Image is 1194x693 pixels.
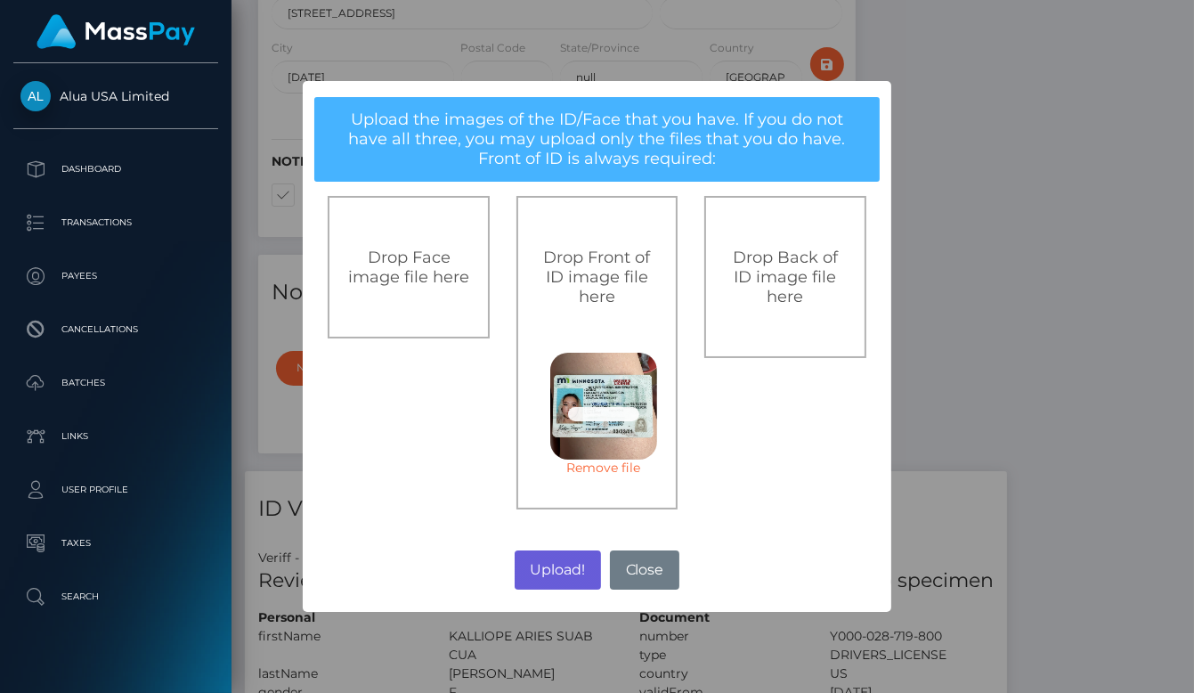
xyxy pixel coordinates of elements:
span: Upload the images of the ID/Face that you have. If you do not have all three, you may upload only... [349,110,846,168]
p: Taxes [20,530,211,557]
img: Alua USA Limited [20,81,51,111]
p: Payees [20,263,211,289]
span: Drop Face image file here [348,248,469,287]
p: Batches [20,370,211,396]
p: User Profile [20,477,211,503]
span: Drop Front of ID image file here [543,248,650,306]
p: Dashboard [20,156,211,183]
img: MassPay Logo [37,14,195,49]
button: Upload! [515,550,601,590]
p: Search [20,583,211,610]
p: Links [20,423,211,450]
a: Remove file [550,460,657,476]
p: Transactions [20,209,211,236]
p: Cancellations [20,316,211,343]
span: Drop Back of ID image file here [733,248,838,306]
span: Alua USA Limited [13,88,218,104]
button: Close [610,550,679,590]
